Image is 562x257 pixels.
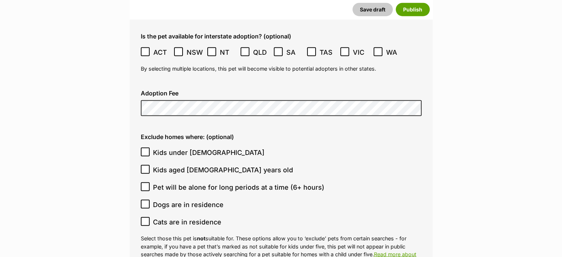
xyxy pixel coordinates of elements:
[153,47,170,57] span: ACT
[386,47,403,57] span: WA
[141,33,422,40] label: Is the pet available for interstate adoption? (optional)
[353,47,369,57] span: VIC
[187,47,203,57] span: NSW
[141,90,422,97] label: Adoption Fee
[286,47,303,57] span: SA
[141,65,422,72] p: By selecting multiple locations, this pet will become visible to potential adopters in other states.
[352,3,393,16] button: Save draft
[153,165,293,175] span: Kids aged [DEMOGRAPHIC_DATA] years old
[141,133,422,140] label: Exclude homes where: (optional)
[153,200,224,210] span: Dogs are in residence
[153,148,265,158] span: Kids under [DEMOGRAPHIC_DATA]
[220,47,236,57] span: NT
[396,3,430,16] button: Publish
[320,47,336,57] span: TAS
[197,235,205,241] strong: not
[253,47,270,57] span: QLD
[153,217,221,227] span: Cats are in residence
[153,182,324,192] span: Pet will be alone for long periods at a time (6+ hours)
